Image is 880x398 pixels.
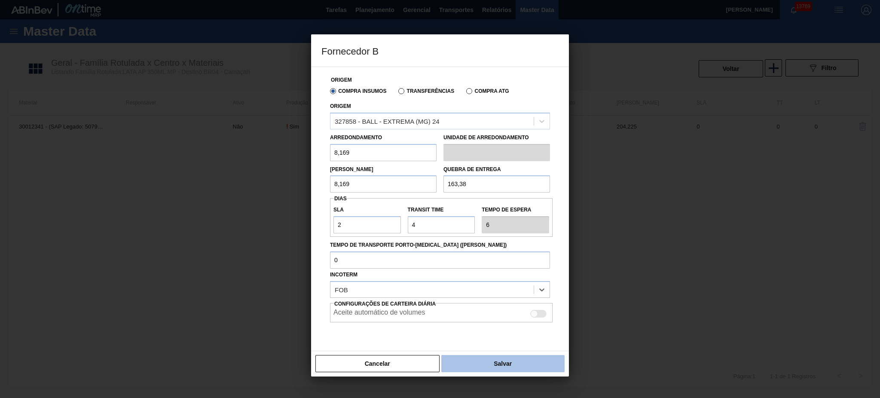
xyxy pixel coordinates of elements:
[335,286,348,293] div: FOB
[441,355,565,372] button: Salvar
[330,298,550,323] div: Essa configuração habilita a criação automática de composição de carga do lado do fornecedor caso...
[408,204,475,216] label: Transit Time
[330,239,550,251] label: Tempo de Transporte Porto-[MEDICAL_DATA] ([PERSON_NAME])
[311,34,569,67] h3: Fornecedor B
[315,355,440,372] button: Cancelar
[482,204,549,216] label: Tempo de espera
[330,135,382,141] label: Arredondamento
[333,204,401,216] label: SLA
[335,117,440,125] div: 327858 - BALL - EXTREMA (MG) 24
[333,309,425,319] label: Aceite automático de volumes
[466,88,509,94] label: Compra ATG
[330,272,357,278] label: Incoterm
[443,166,501,172] label: Quebra de entrega
[331,77,352,83] label: Origem
[334,196,347,202] span: Dias
[330,103,351,109] label: Origem
[443,132,550,144] label: Unidade de arredondamento
[330,166,373,172] label: [PERSON_NAME]
[334,301,436,307] span: Configurações de Carteira Diária
[398,88,454,94] label: Transferências
[330,88,386,94] label: Compra Insumos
